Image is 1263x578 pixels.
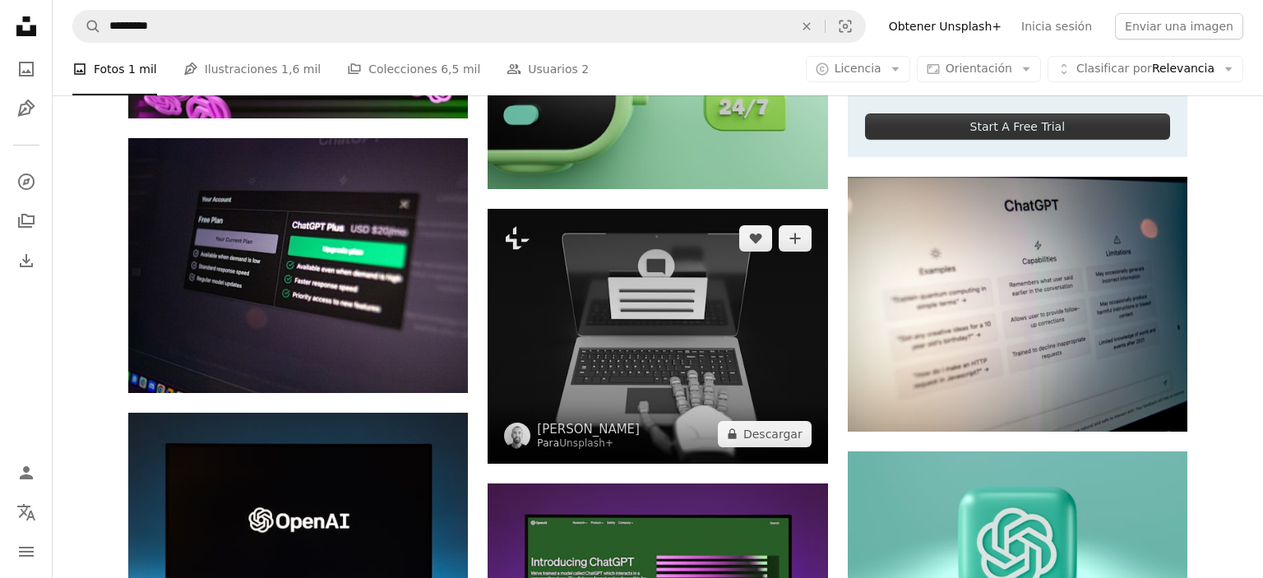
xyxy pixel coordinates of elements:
a: Una pantalla de computadora con una interfaz de usuario Chatoff Plus [128,257,468,272]
a: [PERSON_NAME] [537,421,640,437]
button: Clasificar porRelevancia [1048,56,1243,82]
button: Menú [10,535,43,568]
a: Usuarios 2 [507,43,589,95]
a: Iniciar sesión / Registrarse [10,456,43,489]
a: Ilustraciones [10,92,43,125]
span: 1,6 mil [281,60,321,78]
a: Inicio — Unsplash [10,10,43,46]
img: una pantalla de computadora con un montón de palabras [848,177,1187,432]
a: Obtener Unsplash+ [879,13,1011,39]
button: Añade a la colección [779,225,812,252]
img: Una pantalla de computadora con una interfaz de usuario Chatoff Plus [128,138,468,393]
button: Licencia [806,56,910,82]
button: Borrar [789,11,825,42]
span: 2 [581,60,589,78]
img: un ordenador portátil con ratón y teclado [488,209,827,464]
button: Búsqueda visual [826,11,865,42]
span: Relevancia [1076,61,1214,77]
a: Inicia sesión [1011,13,1102,39]
button: Idioma [10,496,43,529]
a: Unsplash+ [559,437,613,449]
div: Para [537,437,640,451]
a: El logotipo de Open AI se muestra en la pantalla de una computadora [128,518,468,533]
span: 6,5 mil [441,60,480,78]
a: un ordenador portátil con ratón y teclado [488,328,827,343]
img: Ve al perfil de Mike Hindle [504,423,530,449]
a: Explorar [10,165,43,198]
span: Clasificar por [1076,62,1152,75]
button: Buscar en Unsplash [73,11,101,42]
button: Me gusta [739,225,772,252]
a: Un objeto cuadrado con un nudo [848,539,1187,554]
button: Descargar [718,421,812,447]
a: una pantalla de computadora con un montón de palabras [848,297,1187,312]
span: Licencia [835,62,881,75]
div: Start A Free Trial [865,113,1170,140]
a: Historial de descargas [10,244,43,277]
button: Enviar una imagen [1115,13,1243,39]
a: Colecciones 6,5 mil [347,43,480,95]
span: Orientación [946,62,1012,75]
form: Encuentra imágenes en todo el sitio [72,10,866,43]
a: Colecciones [10,205,43,238]
a: Fotos [10,53,43,86]
button: Orientación [917,56,1041,82]
a: Ilustraciones 1,6 mil [183,43,322,95]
